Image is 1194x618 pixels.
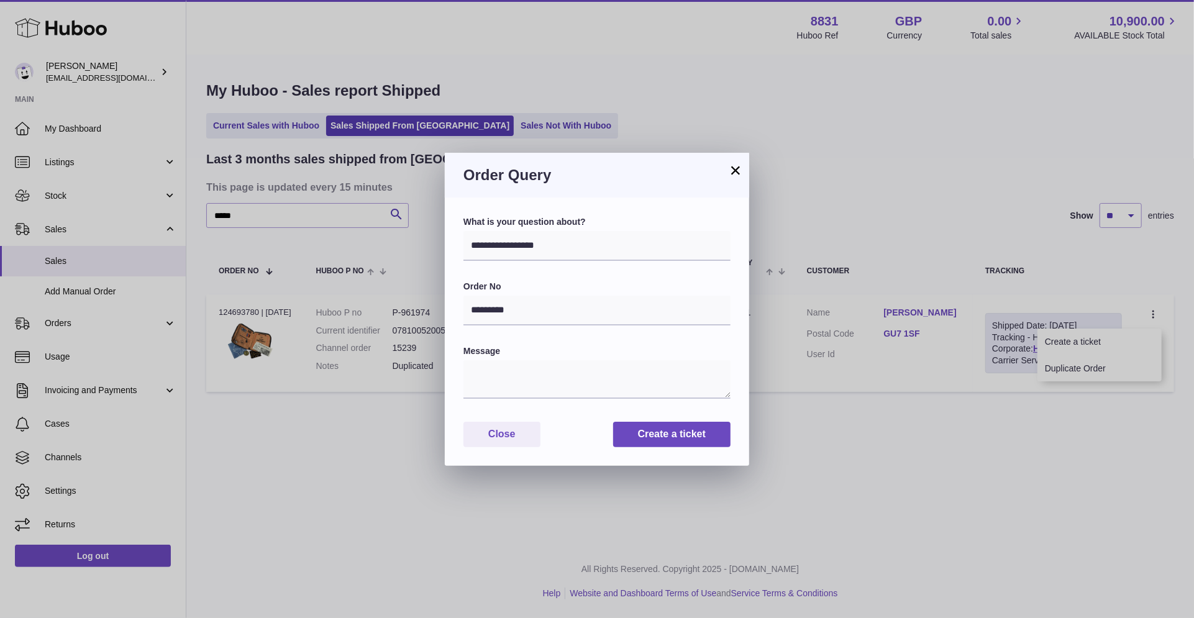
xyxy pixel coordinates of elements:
[463,345,731,357] label: Message
[463,422,540,447] button: Close
[728,163,743,178] button: ×
[463,216,731,228] label: What is your question about?
[463,165,731,185] h3: Order Query
[613,422,731,447] button: Create a ticket
[463,281,731,293] label: Order No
